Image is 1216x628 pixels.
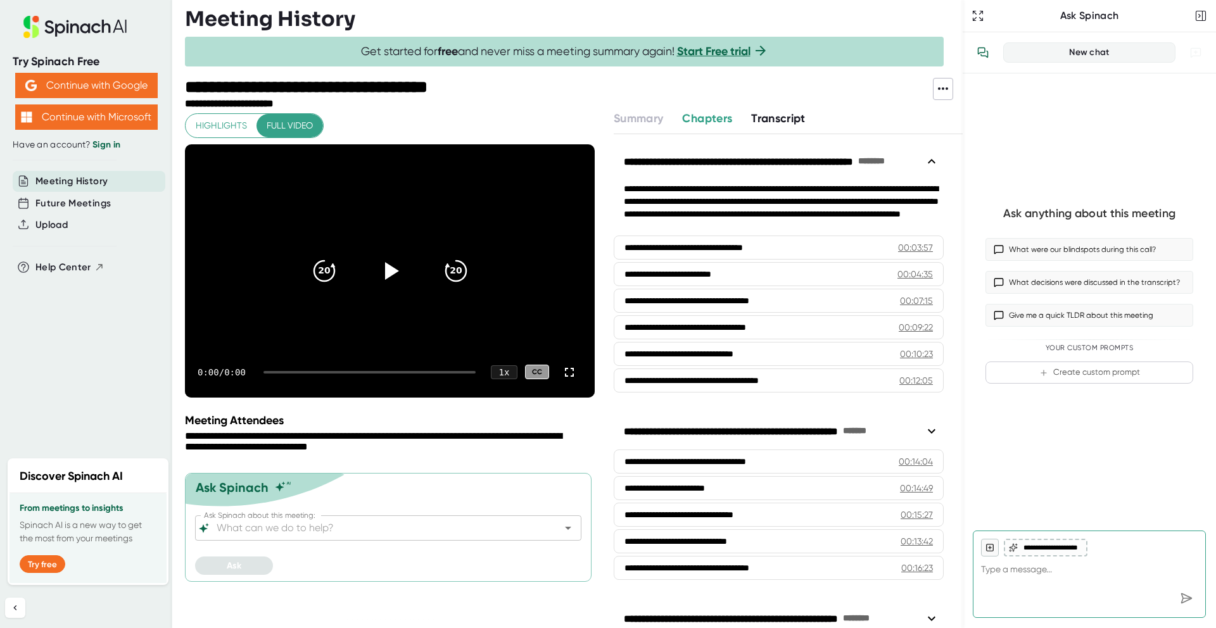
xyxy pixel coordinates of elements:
[1175,587,1198,610] div: Send message
[256,114,323,137] button: Full video
[195,556,273,575] button: Ask
[361,44,768,59] span: Get started for and never miss a meeting summary again!
[559,519,577,537] button: Open
[15,73,158,98] button: Continue with Google
[35,196,111,211] button: Future Meetings
[985,238,1193,261] button: What were our blindspots during this call?
[614,110,663,127] button: Summary
[1003,206,1175,221] div: Ask anything about this meeting
[751,111,806,125] span: Transcript
[899,321,933,334] div: 00:09:22
[13,139,160,151] div: Have an account?
[985,344,1193,353] div: Your Custom Prompts
[214,519,540,537] input: What can we do to help?
[614,111,663,125] span: Summary
[899,455,933,468] div: 00:14:04
[970,40,996,65] button: View conversation history
[35,174,108,189] button: Meeting History
[525,365,549,379] div: CC
[969,7,987,25] button: Expand to Ask Spinach page
[227,560,241,571] span: Ask
[196,480,269,495] div: Ask Spinach
[985,271,1193,294] button: What decisions were discussed in the transcript?
[20,503,156,513] h3: From meetings to insights
[491,365,517,379] div: 1 x
[900,348,933,360] div: 00:10:23
[92,139,120,150] a: Sign in
[198,367,248,377] div: 0:00 / 0:00
[35,260,91,275] span: Help Center
[13,54,160,69] div: Try Spinach Free
[35,218,68,232] button: Upload
[985,361,1193,384] button: Create custom prompt
[901,535,933,548] div: 00:13:42
[1011,47,1167,58] div: New chat
[901,562,933,574] div: 00:16:23
[20,518,156,545] p: Spinach AI is a new way to get the most from your meetings
[898,241,933,254] div: 00:03:57
[25,80,37,91] img: Aehbyd4JwY73AAAAAElFTkSuQmCC
[900,482,933,494] div: 00:14:49
[185,413,598,427] div: Meeting Attendees
[20,468,123,485] h2: Discover Spinach AI
[5,598,25,618] button: Collapse sidebar
[751,110,806,127] button: Transcript
[35,260,104,275] button: Help Center
[897,268,933,280] div: 00:04:35
[677,44,750,58] a: Start Free trial
[185,7,355,31] h3: Meeting History
[900,294,933,307] div: 00:07:15
[20,555,65,573] button: Try free
[438,44,458,58] b: free
[186,114,257,137] button: Highlights
[15,104,158,130] button: Continue with Microsoft
[985,304,1193,327] button: Give me a quick TLDR about this meeting
[267,118,313,134] span: Full video
[899,374,933,387] div: 00:12:05
[196,118,247,134] span: Highlights
[682,110,732,127] button: Chapters
[682,111,732,125] span: Chapters
[901,508,933,521] div: 00:15:27
[1192,7,1210,25] button: Close conversation sidebar
[987,9,1192,22] div: Ask Spinach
